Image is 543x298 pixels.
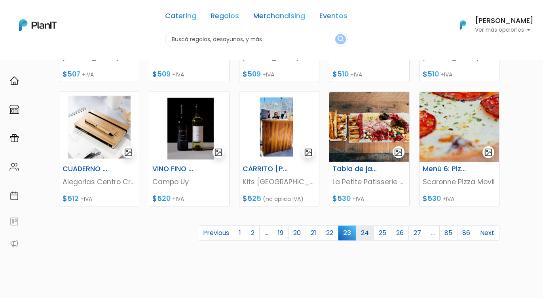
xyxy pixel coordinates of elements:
span: $525 [243,194,261,203]
a: gallery-light VINO FINO CAMPO Campo Uy $520 +IVA [149,92,229,206]
p: Campo Uy [152,177,226,187]
h6: VINO FINO CAMPO [148,165,203,173]
span: +IVA [172,195,184,203]
p: Kits [GEOGRAPHIC_DATA] [243,177,316,187]
a: 19 [273,225,289,241]
button: PlanIt Logo [PERSON_NAME] Ver más opciones [450,15,534,35]
img: home-e721727adea9d79c4d83392d1f703f7f8bce08238fde08b1acbfd93340b81755.svg [9,76,19,86]
a: Previous [198,225,234,241]
h6: [PERSON_NAME] [475,17,534,25]
img: thumb_image__copia___copia_-Photoroom__58_.jpg [239,92,319,162]
span: $530 [423,194,441,203]
span: $509 [243,69,261,79]
h6: CUADERNO + LAPICERA [58,165,113,173]
span: +IVA [262,71,274,78]
img: PlanIt Logo [19,19,57,31]
a: 22 [321,225,338,241]
p: Scaronne Pizza Movil [423,177,496,187]
a: 27 [408,225,426,241]
img: thumb_image__copia___copia___copia___copia___copia___copia___copia___copia___copia_-Photoroom__4_... [59,92,139,162]
a: Catering [165,13,196,22]
h6: Menú 6: Pizzetas + Tablas + Sándwiches Calientes [418,165,473,173]
a: Regalos [211,13,239,22]
p: Alegorias Centro Creativo [63,177,136,187]
img: PlanIt Logo [454,16,472,34]
span: +IVA [352,195,364,203]
h6: Tabla de jamones y quesos [328,165,383,173]
img: people-662611757002400ad9ed0e3c099ab2801c6687ba6c219adb57efc949bc21e19d.svg [9,162,19,172]
a: Eventos [319,13,347,22]
span: $509 [152,69,171,79]
span: $520 [152,194,171,203]
a: 86 [457,225,475,241]
p: La Petite Patisserie de Flor [332,177,406,187]
img: campaigns-02234683943229c281be62815700db0a1741e53638e28bf9629b52c665b00959.svg [9,134,19,143]
a: 24 [356,225,374,241]
img: thumb_Mesade_tablas_y_jamones__1_-PhotoRoom.png [329,92,409,162]
a: 25 [374,225,391,241]
a: gallery-light CUADERNO + LAPICERA Alegorias Centro Creativo $512 +IVA [59,92,139,206]
span: +IVA [82,71,94,78]
a: gallery-light CARRITO [PERSON_NAME] SUIZO Kits [GEOGRAPHIC_DATA] $525 (no aplica IVA) [239,92,319,206]
span: +IVA [80,195,92,203]
span: $507 [63,69,80,79]
a: 20 [288,225,306,241]
a: 21 [306,225,321,241]
a: 2 [246,225,260,241]
img: calendar-87d922413cdce8b2cf7b7f5f62616a5cf9e4887200fb71536465627b3292af00.svg [9,191,19,201]
a: gallery-light Menú 6: Pizzetas + Tablas + Sándwiches Calientes Scaronne Pizza Movil $530 +IVA [419,92,499,206]
a: 26 [391,225,409,241]
p: Ver más opciones [475,27,534,33]
span: +IVA [442,195,454,203]
img: gallery-light [484,148,493,157]
span: +IVA [172,71,184,78]
span: 23 [338,225,356,240]
span: +IVA [440,71,452,78]
img: gallery-light [394,148,403,157]
img: marketplace-4ceaa7011d94191e9ded77b95e3339b90024bf715f7c57f8cf31f2d8c509eaba.svg [9,105,19,114]
span: $510 [423,69,439,79]
img: thumb_2-1_producto_3.png [420,92,499,162]
div: ¿Necesitás ayuda? [41,8,114,23]
img: gallery-light [304,148,313,157]
a: Next [475,225,499,241]
img: gallery-light [214,148,223,157]
span: $510 [332,69,349,79]
span: $512 [63,194,79,203]
span: (no aplica IVA) [263,195,304,203]
h6: CARRITO [PERSON_NAME] SUIZO [238,165,293,173]
img: feedback-78b5a0c8f98aac82b08bfc38622c3050aee476f2c9584af64705fc4e61158814.svg [9,217,19,226]
img: thumb_Captura_de_pantalla_2024-08-22_153643.png [149,92,229,162]
a: gallery-light Tabla de jamones y quesos La Petite Patisserie de Flor $530 +IVA [329,92,409,206]
a: 85 [439,225,458,241]
img: search_button-432b6d5273f82d61273b3651a40e1bd1b912527efae98b1b7a1b2c0702e16a8d.svg [338,36,344,43]
img: partners-52edf745621dab592f3b2c58e3bca9d71375a7ef29c3b500c9f145b62cc070d4.svg [9,239,19,248]
a: Merchandising [253,13,305,22]
span: +IVA [350,71,362,78]
input: Buscá regalos, desayunos, y más [165,32,347,47]
img: gallery-light [124,148,133,157]
span: $530 [332,194,351,203]
a: 1 [234,225,246,241]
